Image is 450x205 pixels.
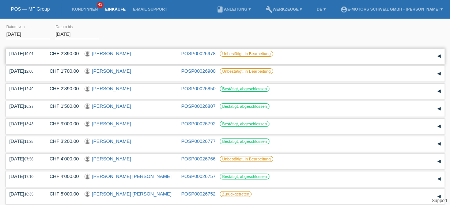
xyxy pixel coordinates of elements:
a: bookAnleitung ▾ [213,7,254,11]
i: build [265,6,272,13]
div: [DATE] [10,191,39,197]
div: CHF 2'890.00 [44,86,79,91]
span: 12:49 [24,87,33,91]
label: Bestätigt, abgeschlossen [220,86,269,92]
div: auf-/zuklappen [434,51,445,62]
div: [DATE] [10,103,39,109]
div: auf-/zuklappen [434,156,445,167]
a: account_circleE-Motors Schweiz GmbH - [PERSON_NAME] ▾ [336,7,446,11]
label: Zurückgetreten [220,191,252,197]
div: [DATE] [10,86,39,91]
label: Bestätigt, abgeschlossen [220,103,269,109]
a: [PERSON_NAME] [92,121,131,126]
a: Support [432,198,447,203]
a: buildWerkzeuge ▾ [261,7,306,11]
span: 16:27 [24,105,33,109]
div: auf-/zuklappen [434,68,445,79]
div: CHF 4'000.00 [44,174,79,179]
span: 13:43 [24,122,33,126]
span: 07:56 [24,157,33,161]
a: [PERSON_NAME] [92,156,131,162]
div: CHF 9'000.00 [44,121,79,126]
span: 17:10 [24,175,33,179]
a: POSP00026777 [181,138,216,144]
a: POSP00026978 [181,51,216,56]
div: auf-/zuklappen [434,191,445,202]
a: E-Mail Support [129,7,171,11]
a: POSP00026807 [181,103,216,109]
div: CHF 3'200.00 [44,138,79,144]
a: POSP00026752 [181,191,216,197]
a: Kund*innen [68,7,101,11]
div: CHF 1'700.00 [44,68,79,74]
span: 11:25 [24,140,33,144]
div: auf-/zuklappen [434,174,445,185]
label: Unbestätigt, in Bearbeitung [220,156,273,162]
a: POSP00026900 [181,68,216,74]
div: auf-/zuklappen [434,138,445,149]
div: CHF 4'000.00 [44,156,79,162]
a: DE ▾ [313,7,329,11]
label: Bestätigt, abgeschlossen [220,138,269,144]
div: [DATE] [10,138,39,144]
a: [PERSON_NAME] [92,68,131,74]
span: 43 [97,2,103,8]
span: 12:08 [24,69,33,73]
a: POSP00026757 [181,174,216,179]
label: Unbestätigt, in Bearbeitung [220,51,273,57]
a: [PERSON_NAME] [PERSON_NAME] [92,191,171,197]
a: Einkäufe [101,7,129,11]
a: [PERSON_NAME] [92,51,131,56]
div: auf-/zuklappen [434,103,445,114]
div: [DATE] [10,174,39,179]
div: auf-/zuklappen [434,121,445,132]
div: [DATE] [10,51,39,56]
div: auf-/zuklappen [434,86,445,97]
div: CHF 5'000.00 [44,191,79,197]
span: 16:35 [24,192,33,196]
a: [PERSON_NAME] [92,138,131,144]
i: book [216,6,224,13]
label: Bestätigt, abgeschlossen [220,174,269,179]
a: [PERSON_NAME] [92,103,131,109]
div: CHF 1'500.00 [44,103,79,109]
a: POSP00026792 [181,121,216,126]
span: 19:01 [24,52,33,56]
a: POSP00026850 [181,86,216,91]
div: [DATE] [10,121,39,126]
a: POS — MF Group [11,6,50,12]
label: Bestätigt, abgeschlossen [220,121,269,127]
a: [PERSON_NAME] [92,86,131,91]
a: POSP00026766 [181,156,216,162]
label: Unbestätigt, in Bearbeitung [220,68,273,74]
div: CHF 2'890.00 [44,51,79,56]
i: account_circle [340,6,347,13]
div: [DATE] [10,68,39,74]
a: [PERSON_NAME] [PERSON_NAME] [92,174,171,179]
div: [DATE] [10,156,39,162]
